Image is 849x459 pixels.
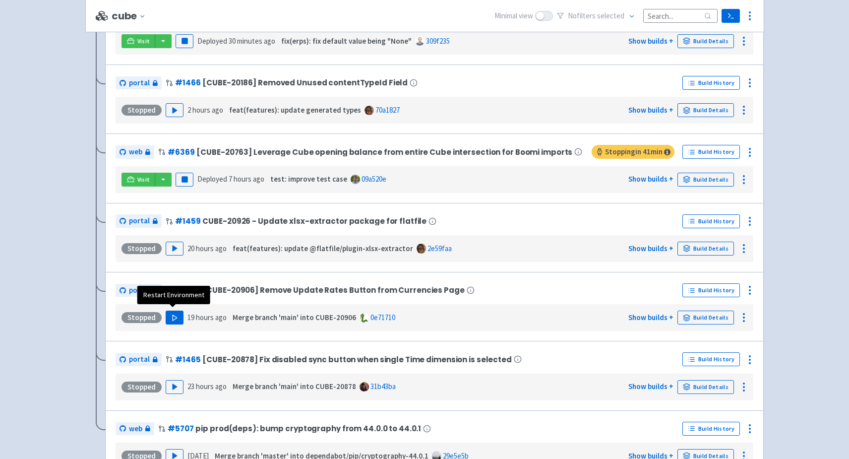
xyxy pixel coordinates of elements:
[175,354,200,365] a: #1465
[628,174,673,184] a: Show builds +
[168,147,194,157] a: #6369
[202,286,464,294] span: [CUBE-20906] Remove Update Rates Button from Currencies Page
[370,382,396,391] a: 31b43ba
[592,145,674,159] span: Stopping in 41 min
[628,382,673,391] a: Show builds +
[129,354,150,365] span: portal
[112,10,150,22] button: cube
[187,382,227,391] time: 23 hours ago
[682,352,740,366] a: Build History
[427,244,452,253] a: 2e59faa
[121,105,162,116] div: Stopped
[628,36,673,46] a: Show builds +
[116,422,154,436] a: web
[677,311,734,325] a: Build Details
[176,34,193,48] button: Pause
[229,36,275,46] time: 30 minutes ago
[677,242,734,256] a: Build Details
[137,37,150,45] span: Visit
[175,216,200,226] a: #1459
[677,34,734,48] a: Build Details
[677,380,734,394] a: Build Details
[233,313,356,322] strong: Merge branch 'main' into CUBE-20906
[116,76,162,90] a: portal
[175,77,200,88] a: #1466
[129,285,150,296] span: portal
[270,174,347,184] strong: test: improve test case
[116,353,162,366] a: portal
[229,105,361,115] strong: feat(features): update generated types
[166,311,183,325] button: Play
[682,283,740,297] a: Build History
[202,78,408,87] span: [CUBE-20186] Removed Unused contentTypeId Field
[722,9,740,23] a: Terminal
[121,243,162,254] div: Stopped
[426,36,450,46] a: 309f235
[682,214,740,228] a: Build History
[229,174,264,184] time: 7 hours ago
[129,146,142,158] span: web
[362,174,386,184] a: 09a520e
[175,285,200,295] a: #1453
[116,214,162,228] a: portal
[628,244,673,253] a: Show builds +
[196,148,572,156] span: [CUBE-20763] Leverage Cube opening balance from entire Cube intersection for Boomi imports
[129,423,142,435] span: web
[682,76,740,90] a: Build History
[202,355,511,364] span: [CUBE-20878] Fix disabled sync button when single Time dimension is selected
[643,9,718,22] input: Search...
[166,242,183,256] button: Play
[166,103,183,117] button: Play
[233,382,356,391] strong: Merge branch 'main' into CUBE-20878
[137,176,150,184] span: Visit
[129,77,150,89] span: portal
[168,423,193,434] a: #5707
[116,145,154,159] a: web
[121,173,155,187] a: Visit
[176,173,193,187] button: Pause
[677,173,734,187] a: Build Details
[197,36,275,46] span: Deployed
[187,105,223,115] time: 2 hours ago
[187,313,227,322] time: 19 hours ago
[568,10,624,22] span: No filter s
[375,105,400,115] a: 70a1827
[628,105,673,115] a: Show builds +
[187,244,227,253] time: 20 hours ago
[121,34,155,48] a: Visit
[597,11,624,20] span: selected
[628,313,673,322] a: Show builds +
[281,36,412,46] strong: fix(erps): fix default value being "None"
[233,244,413,253] strong: feat(features): update @flatfile/plugin-xlsx-extractor
[682,145,740,159] a: Build History
[129,215,150,227] span: portal
[116,284,162,297] a: portal
[121,312,162,323] div: Stopped
[677,103,734,117] a: Build Details
[121,382,162,393] div: Stopped
[195,424,421,433] span: pip prod(deps): bump cryptography from 44.0.0 to 44.0.1
[202,217,426,225] span: CUBE-20926 - Update xlsx-extractor package for flatfile
[370,313,395,322] a: 0e71710
[494,10,533,22] span: Minimal view
[197,174,264,184] span: Deployed
[166,380,183,394] button: Play
[682,422,740,436] a: Build History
